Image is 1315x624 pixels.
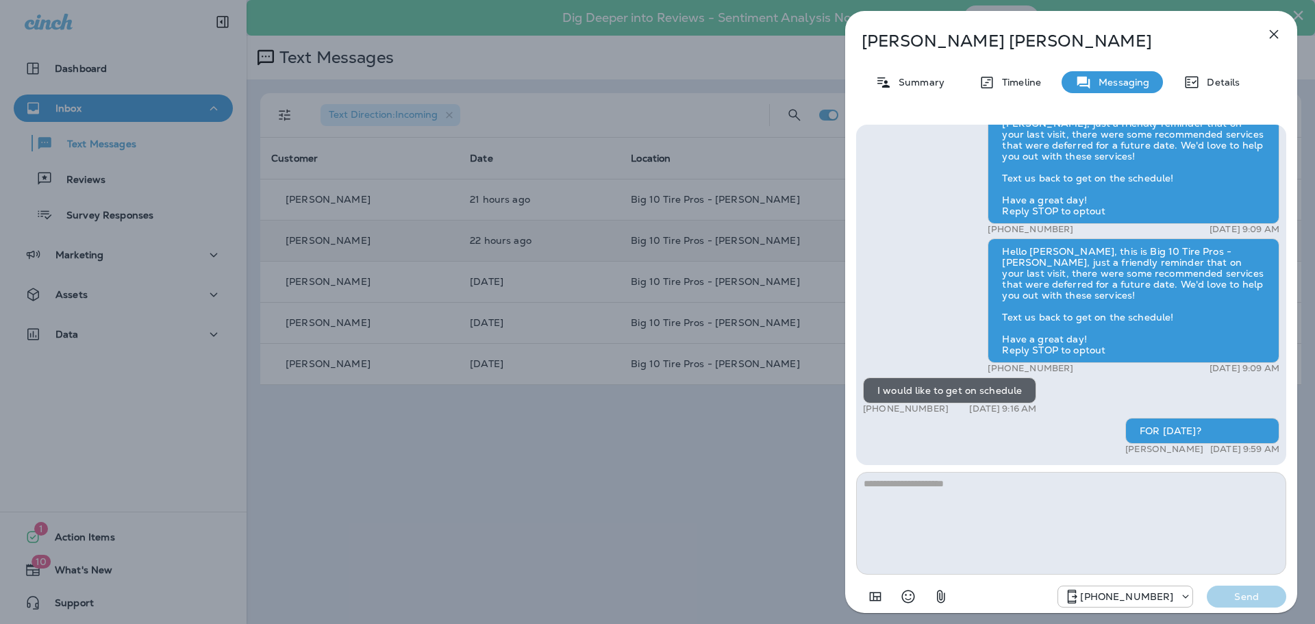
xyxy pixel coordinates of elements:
[1210,363,1279,374] p: [DATE] 9:09 AM
[863,403,949,414] p: [PHONE_NUMBER]
[1200,77,1240,88] p: Details
[1125,418,1279,444] div: FOR [DATE]?
[988,99,1279,224] div: Hello [PERSON_NAME], this is Big 10 Tire Pros - [PERSON_NAME], just a friendly reminder that on y...
[1210,444,1279,455] p: [DATE] 9:59 AM
[1125,444,1203,455] p: [PERSON_NAME]
[1210,224,1279,235] p: [DATE] 9:09 AM
[969,403,1036,414] p: [DATE] 9:16 AM
[862,32,1236,51] p: [PERSON_NAME] [PERSON_NAME]
[995,77,1041,88] p: Timeline
[1058,588,1192,605] div: +1 (601) 808-4206
[988,363,1073,374] p: [PHONE_NUMBER]
[988,238,1279,363] div: Hello [PERSON_NAME], this is Big 10 Tire Pros - [PERSON_NAME], just a friendly reminder that on y...
[862,583,889,610] button: Add in a premade template
[892,77,944,88] p: Summary
[988,224,1073,235] p: [PHONE_NUMBER]
[894,583,922,610] button: Select an emoji
[863,377,1036,403] div: I would like to get on schedule
[1092,77,1149,88] p: Messaging
[1080,591,1173,602] p: [PHONE_NUMBER]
